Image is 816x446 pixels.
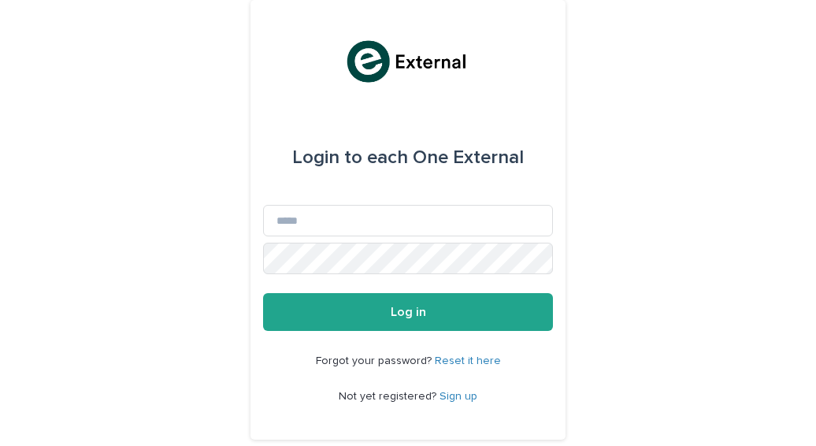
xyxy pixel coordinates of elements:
button: Log in [263,293,553,331]
a: Reset it here [435,355,501,366]
a: Sign up [440,391,477,402]
span: Login to [292,148,362,167]
img: bc51vvfgR2QLHU84CWIQ [343,38,473,85]
span: Not yet registered? [339,391,440,402]
span: Forgot your password? [316,355,435,366]
span: Log in [391,306,426,318]
div: each One External [292,136,524,180]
